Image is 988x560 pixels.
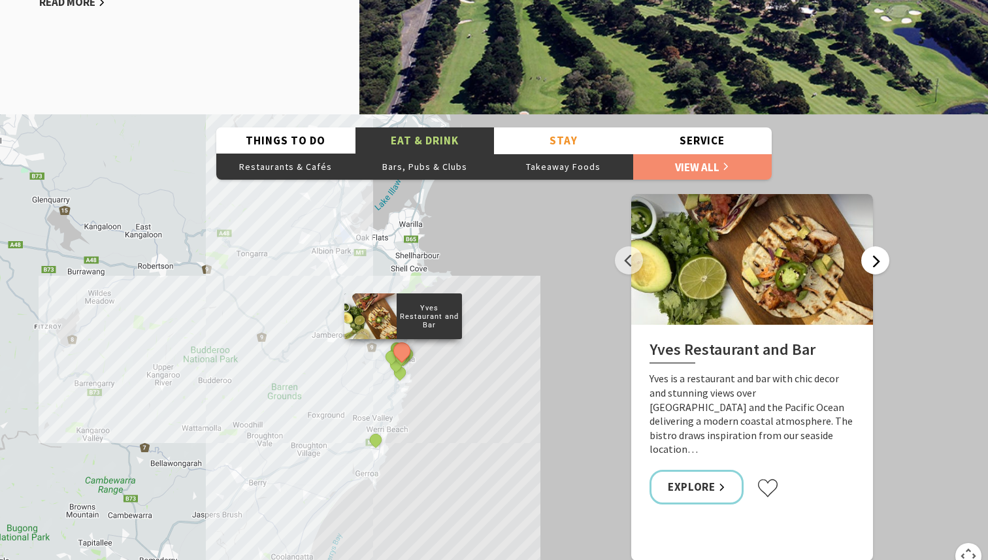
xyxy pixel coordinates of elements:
button: Bars, Pubs & Clubs [355,154,495,180]
button: Takeaway Foods [494,154,633,180]
a: Explore [650,470,744,504]
button: Stay [494,127,633,154]
button: Next [861,246,889,274]
button: Eat & Drink [355,127,495,154]
button: Click to favourite Yves Restaurant and Bar [757,478,779,498]
button: Things To Do [216,127,355,154]
a: View All [633,154,772,180]
button: Service [633,127,772,154]
h2: Yves Restaurant and Bar [650,340,855,364]
p: Yves Restaurant and Bar [397,301,462,331]
button: See detail about The Hill Bar and Kitchen [367,431,384,448]
p: Yves is a restaurant and bar with chic decor and stunning views over [GEOGRAPHIC_DATA] and the Pa... [650,372,855,457]
button: See detail about Cin Cin Wine Bar [391,364,408,381]
button: See detail about Silica Restaurant and Bar [393,349,410,366]
button: See detail about Yves Restaurant and Bar [390,339,414,363]
button: Previous [615,246,643,274]
button: See detail about Green Caffeen [383,348,400,365]
button: Restaurants & Cafés [216,154,355,180]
